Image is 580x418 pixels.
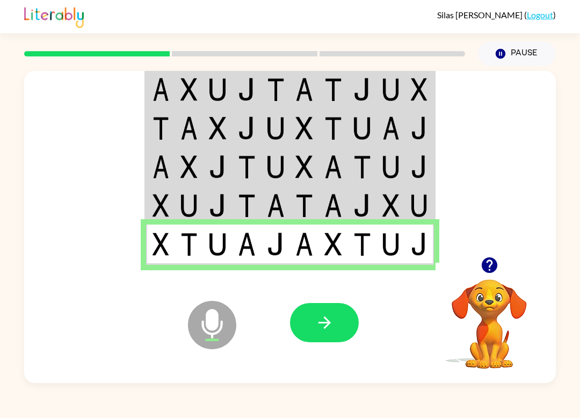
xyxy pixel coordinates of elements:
[382,233,400,256] img: u
[353,233,371,256] img: t
[295,155,313,178] img: x
[153,117,169,140] img: t
[324,117,342,140] img: t
[153,155,169,178] img: a
[209,233,227,256] img: u
[180,117,198,140] img: a
[153,78,169,101] img: a
[437,10,556,20] div: ( )
[353,78,371,101] img: j
[382,194,400,217] img: x
[267,155,285,178] img: u
[24,4,84,28] img: Literably
[353,155,371,178] img: t
[209,117,227,140] img: x
[382,117,400,140] img: a
[180,194,198,217] img: u
[411,155,427,178] img: j
[180,78,198,101] img: x
[209,155,227,178] img: j
[324,78,342,101] img: t
[267,117,285,140] img: u
[180,233,198,256] img: t
[238,233,256,256] img: a
[527,10,553,20] a: Logout
[238,117,256,140] img: j
[295,233,313,256] img: a
[267,194,285,217] img: a
[324,155,342,178] img: a
[411,78,427,101] img: x
[267,233,285,256] img: j
[295,117,313,140] img: x
[238,194,256,217] img: t
[238,78,256,101] img: j
[238,155,256,178] img: t
[436,263,543,370] video: Your browser must support playing .mp4 files to use Literably. Please try using another browser.
[411,233,427,256] img: j
[180,155,198,178] img: x
[295,78,313,101] img: a
[382,78,400,101] img: u
[324,233,342,256] img: x
[153,194,169,217] img: x
[437,10,524,20] span: Silas [PERSON_NAME]
[267,78,285,101] img: t
[411,194,427,217] img: u
[353,194,371,217] img: j
[324,194,342,217] img: a
[295,194,313,217] img: t
[153,233,169,256] img: x
[478,41,556,66] button: Pause
[382,155,400,178] img: u
[353,117,371,140] img: u
[209,194,227,217] img: j
[411,117,427,140] img: j
[209,78,227,101] img: u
